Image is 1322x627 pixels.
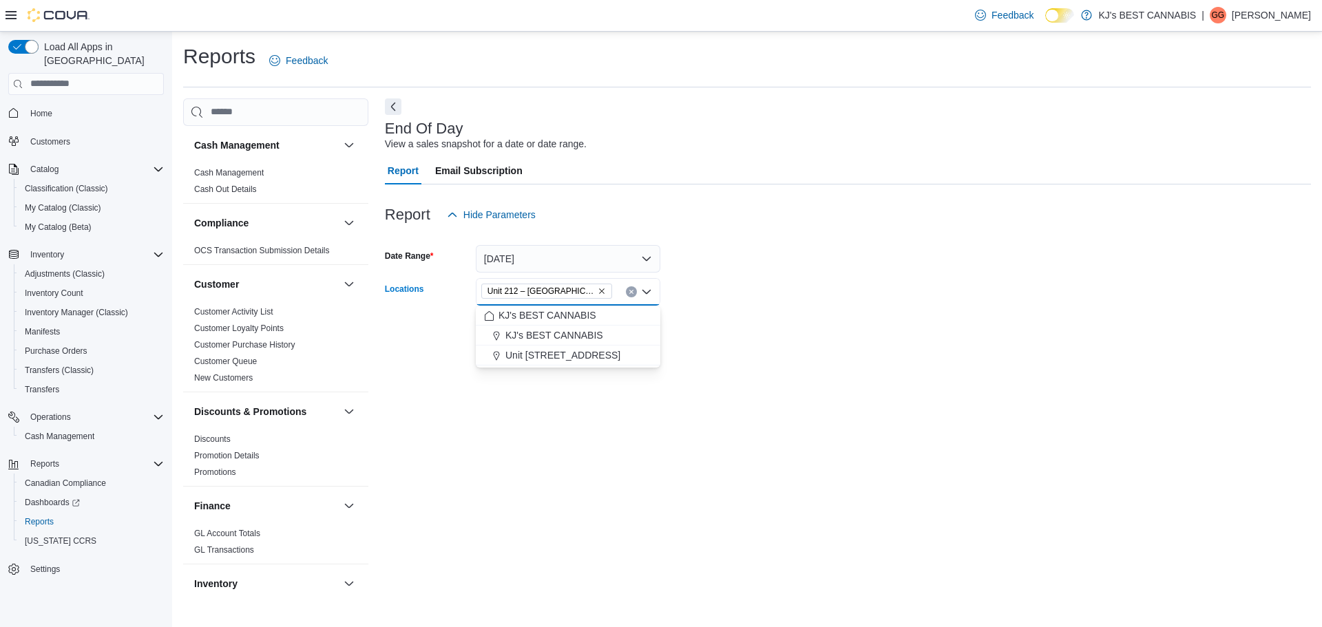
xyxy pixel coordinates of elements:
[194,340,295,350] a: Customer Purchase History
[194,216,249,230] h3: Compliance
[19,266,110,282] a: Adjustments (Classic)
[194,577,338,591] button: Inventory
[30,136,70,147] span: Customers
[19,200,164,216] span: My Catalog (Classic)
[25,105,58,122] a: Home
[194,434,231,445] span: Discounts
[183,43,255,70] h1: Reports
[183,242,368,264] div: Compliance
[19,362,99,379] a: Transfers (Classic)
[19,304,134,321] a: Inventory Manager (Classic)
[19,323,65,340] a: Manifests
[14,303,169,322] button: Inventory Manager (Classic)
[341,215,357,231] button: Compliance
[194,323,284,333] a: Customer Loyalty Points
[25,497,80,508] span: Dashboards
[487,284,595,298] span: Unit 212 – [GEOGRAPHIC_DATA]
[19,200,107,216] a: My Catalog (Classic)
[499,308,596,322] span: KJ's BEST CANNABIS
[19,323,164,340] span: Manifests
[194,544,254,555] span: GL Transactions
[14,512,169,531] button: Reports
[194,184,257,195] span: Cash Out Details
[25,535,96,546] span: [US_STATE] CCRS
[19,428,100,445] a: Cash Management
[19,362,164,379] span: Transfers (Classic)
[25,161,64,178] button: Catalog
[1232,7,1311,23] p: [PERSON_NAME]
[19,343,164,359] span: Purchase Orders
[341,403,357,420] button: Discounts & Promotions
[19,343,93,359] a: Purchase Orders
[8,98,164,615] nav: Complex example
[19,513,164,530] span: Reports
[3,103,169,123] button: Home
[194,306,273,317] span: Customer Activity List
[1212,7,1225,23] span: GG
[19,219,97,235] a: My Catalog (Beta)
[25,134,76,150] a: Customers
[194,216,338,230] button: Compliance
[194,577,238,591] h3: Inventory
[476,326,660,346] button: KJ's BEST CANNABIS
[385,137,587,151] div: View a sales snapshot for a date or date range.
[476,346,660,365] button: Unit [STREET_ADDRESS]
[194,545,254,555] a: GL Transactions
[19,428,164,445] span: Cash Management
[194,499,231,513] h3: Finance
[19,180,164,197] span: Classification (Classic)
[194,277,338,291] button: Customer
[969,1,1039,29] a: Feedback
[25,365,94,376] span: Transfers (Classic)
[194,246,330,255] a: OCS Transaction Submission Details
[385,206,430,223] h3: Report
[25,456,65,472] button: Reports
[264,47,333,74] a: Feedback
[194,405,338,418] button: Discounts & Promotions
[1045,8,1074,23] input: Dark Mode
[25,133,164,150] span: Customers
[19,381,65,398] a: Transfers
[194,450,260,461] span: Promotion Details
[19,494,85,511] a: Dashboards
[194,339,295,350] span: Customer Purchase History
[194,184,257,194] a: Cash Out Details
[385,120,463,137] h3: End Of Day
[385,98,401,115] button: Next
[194,451,260,460] a: Promotion Details
[641,286,652,297] button: Close list of options
[25,183,108,194] span: Classification (Classic)
[194,467,236,478] span: Promotions
[14,474,169,493] button: Canadian Compliance
[481,284,612,299] span: Unit 212 – 32530 Lougheed Highway
[14,493,169,512] a: Dashboards
[992,8,1034,22] span: Feedback
[14,322,169,341] button: Manifests
[3,454,169,474] button: Reports
[3,160,169,179] button: Catalog
[19,533,164,549] span: Washington CCRS
[30,249,64,260] span: Inventory
[19,475,164,491] span: Canadian Compliance
[25,478,106,489] span: Canadian Compliance
[25,105,164,122] span: Home
[476,306,660,326] button: KJ's BEST CANNABIS
[25,307,128,318] span: Inventory Manager (Classic)
[14,341,169,361] button: Purchase Orders
[598,287,606,295] button: Remove Unit 212 – 32530 Lougheed Highway from selection in this group
[25,326,60,337] span: Manifests
[30,108,52,119] span: Home
[19,219,164,235] span: My Catalog (Beta)
[25,456,164,472] span: Reports
[19,533,102,549] a: [US_STATE] CCRS
[194,138,338,152] button: Cash Management
[194,372,253,383] span: New Customers
[25,246,164,263] span: Inventory
[14,179,169,198] button: Classification (Classic)
[19,266,164,282] span: Adjustments (Classic)
[194,529,260,538] a: GL Account Totals
[3,245,169,264] button: Inventory
[19,381,164,398] span: Transfers
[30,164,59,175] span: Catalog
[3,559,169,579] button: Settings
